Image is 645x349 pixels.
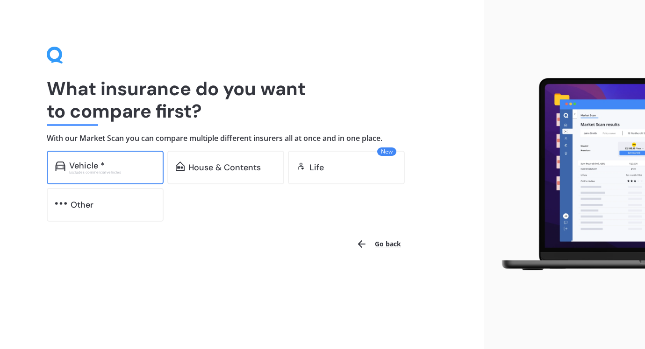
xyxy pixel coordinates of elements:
[69,170,155,174] div: Excludes commercial vehicles
[188,163,261,172] div: House & Contents
[309,163,324,172] div: Life
[71,200,93,209] div: Other
[47,133,437,143] h4: With our Market Scan you can compare multiple different insurers all at once and in one place.
[55,199,67,208] img: other.81dba5aafe580aa69f38.svg
[491,74,645,275] img: laptop.webp
[69,161,105,170] div: Vehicle *
[296,161,306,171] img: life.f720d6a2d7cdcd3ad642.svg
[55,161,65,171] img: car.f15378c7a67c060ca3f3.svg
[176,161,185,171] img: home-and-contents.b802091223b8502ef2dd.svg
[47,77,437,122] h1: What insurance do you want to compare first?
[351,233,407,255] button: Go back
[377,147,396,156] span: New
